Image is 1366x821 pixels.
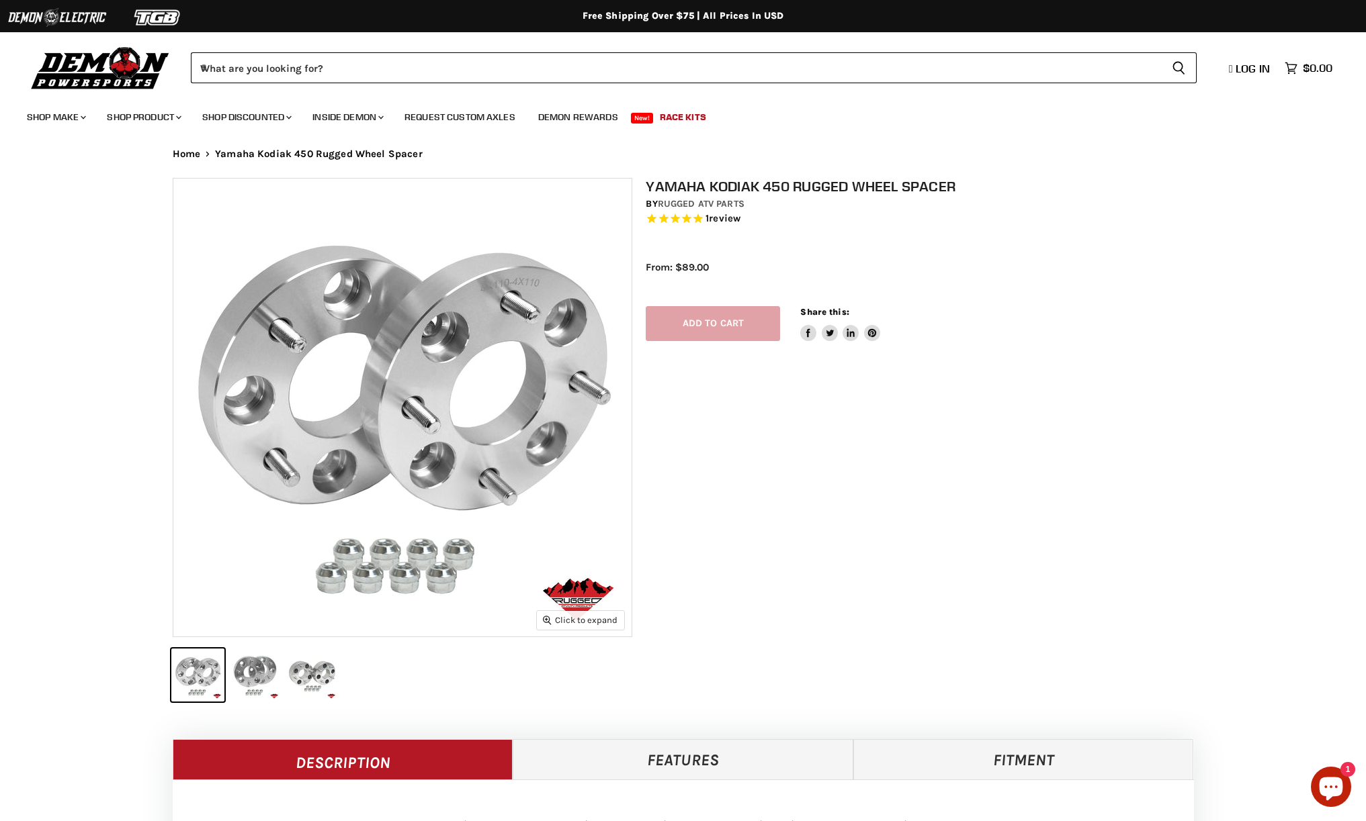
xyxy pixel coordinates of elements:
[513,739,853,779] a: Features
[646,261,709,273] span: From: $89.00
[7,5,108,30] img: Demon Electric Logo 2
[706,212,740,224] span: 1 reviews
[1307,767,1355,810] inbox-online-store-chat: Shopify online store chat
[17,103,94,131] a: Shop Make
[537,611,624,629] button: Click to expand
[709,212,740,224] span: review
[191,52,1197,83] form: Product
[800,306,880,342] aside: Share this:
[17,98,1329,131] ul: Main menu
[1161,52,1197,83] button: Search
[173,148,201,160] a: Home
[215,148,423,160] span: Yamaha Kodiak 450 Rugged Wheel Spacer
[1303,62,1332,75] span: $0.00
[658,198,744,209] a: Rugged ATV Parts
[173,739,513,779] a: Description
[394,103,525,131] a: Request Custom Axles
[171,648,224,702] button: Yamaha Kodiak 450 Rugged Wheel Spacer thumbnail
[646,178,1207,195] h1: Yamaha Kodiak 450 Rugged Wheel Spacer
[146,148,1221,160] nav: Breadcrumbs
[1278,58,1339,78] a: $0.00
[1223,62,1278,75] a: Log in
[646,197,1207,211] div: by
[228,648,282,702] button: Yamaha Kodiak 450 Rugged Wheel Spacer thumbnail
[192,103,300,131] a: Shop Discounted
[191,52,1161,83] input: When autocomplete results are available use up and down arrows to review and enter to select
[800,307,849,317] span: Share this:
[1236,62,1270,75] span: Log in
[302,103,392,131] a: Inside Demon
[173,179,632,636] img: Yamaha Kodiak 450 Rugged Wheel Spacer
[97,103,189,131] a: Shop Product
[853,739,1194,779] a: Fitment
[528,103,628,131] a: Demon Rewards
[108,5,208,30] img: TGB Logo 2
[631,113,654,124] span: New!
[27,44,174,91] img: Demon Powersports
[650,103,716,131] a: Race Kits
[543,615,617,625] span: Click to expand
[286,648,339,702] button: Yamaha Kodiak 450 Rugged Wheel Spacer thumbnail
[646,212,1207,226] span: Rated 5.0 out of 5 stars 1 reviews
[146,10,1221,22] div: Free Shipping Over $75 | All Prices In USD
